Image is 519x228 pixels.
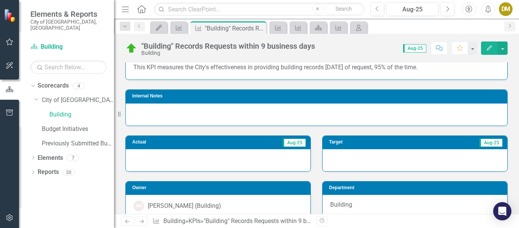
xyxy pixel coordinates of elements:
[73,83,85,89] div: 4
[329,185,503,190] h3: Department
[204,217,342,225] div: "Building" Records Requests within 9 business days
[152,217,311,226] div: » »
[30,10,106,19] span: Elements & Reports
[325,4,363,14] button: Search
[205,24,264,33] div: "Building" Records Requests within 9 business days
[133,64,418,71] span: This KPI measures the City's effectiveness in providing building records [DATE] of request, 95% o...
[132,140,196,145] h3: Actual
[132,185,307,190] h3: Owner
[389,5,436,14] div: Aug-25
[38,81,69,90] a: Scorecards
[330,201,352,208] span: Building
[49,110,114,119] a: Building
[499,2,513,16] button: DM
[163,217,185,225] a: Building
[386,2,438,16] button: Aug-25
[154,3,364,16] input: Search ClearPoint...
[403,44,426,53] span: Aug-25
[67,155,79,161] div: 7
[141,42,315,50] div: "Building" Records Requests within 9 business days
[38,154,63,163] a: Elements
[30,43,106,51] a: Building
[4,9,17,22] img: ClearPoint Strategy
[132,94,503,99] h3: Internal Notes
[38,168,59,177] a: Reports
[42,139,114,148] a: Previously Submitted Budget Initiatives
[42,96,114,105] a: City of [GEOGRAPHIC_DATA]
[42,125,114,134] a: Budget Initiatives
[125,42,138,54] img: On Target
[283,139,306,147] span: Aug-25
[30,19,106,31] small: City of [GEOGRAPHIC_DATA], [GEOGRAPHIC_DATA]
[141,50,315,56] div: Building
[30,61,106,74] input: Search Below...
[148,202,221,210] div: [PERSON_NAME] (Building)
[479,139,503,147] span: Aug-25
[133,201,144,211] div: AH
[63,169,75,175] div: 20
[493,202,511,220] div: Open Intercom Messenger
[335,6,352,12] span: Search
[329,140,392,145] h3: Target
[188,217,201,225] a: KPIs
